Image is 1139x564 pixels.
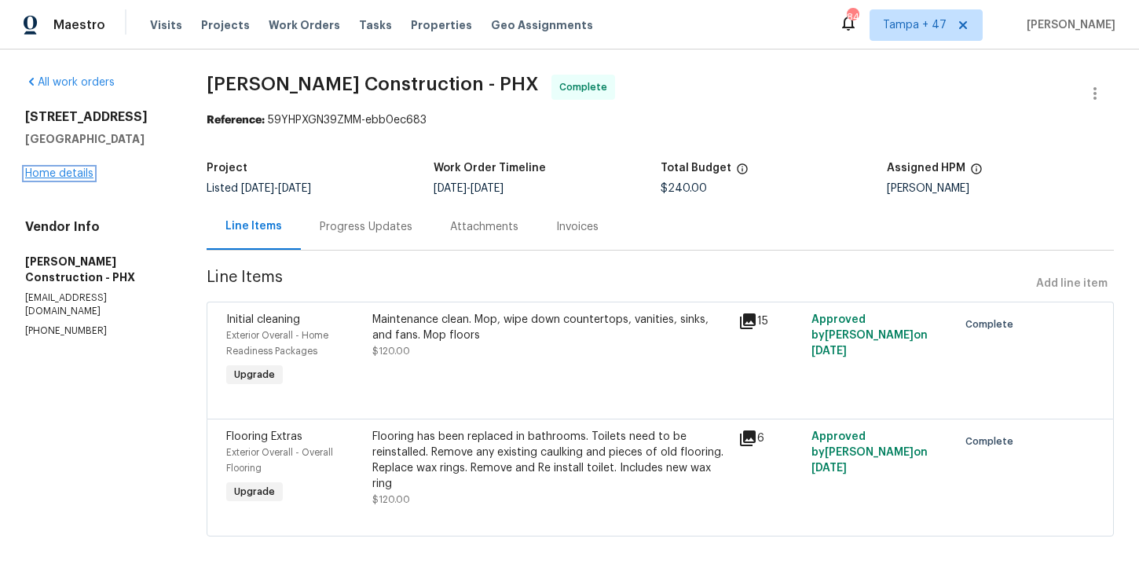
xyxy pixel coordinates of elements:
h5: Total Budget [661,163,731,174]
span: Upgrade [228,484,281,500]
span: Flooring Extras [226,431,302,442]
h4: Vendor Info [25,219,169,235]
p: [PHONE_NUMBER] [25,324,169,338]
span: Listed [207,183,311,194]
h5: [GEOGRAPHIC_DATA] [25,131,169,147]
span: $120.00 [372,495,410,504]
h5: Work Order Timeline [434,163,546,174]
span: Geo Assignments [491,17,593,33]
div: 6 [738,429,802,448]
span: - [434,183,504,194]
div: 59YHPXGN39ZMM-ebb0ec683 [207,112,1114,128]
h5: Assigned HPM [887,163,965,174]
div: Line Items [225,218,282,234]
span: $120.00 [372,346,410,356]
div: Attachments [450,219,518,235]
div: Flooring has been replaced in bathrooms. Toilets need to be reinstalled. Remove any existing caul... [372,429,728,492]
h5: Project [207,163,247,174]
div: 844 [847,9,858,25]
div: Progress Updates [320,219,412,235]
span: Properties [411,17,472,33]
div: 15 [738,312,802,331]
h5: [PERSON_NAME] Construction - PHX [25,254,169,285]
span: The total cost of line items that have been proposed by Opendoor. This sum includes line items th... [736,163,749,183]
span: Approved by [PERSON_NAME] on [811,431,928,474]
span: [DATE] [278,183,311,194]
div: Maintenance clean. Mop, wipe down countertops, vanities, sinks, and fans. Mop floors [372,312,728,343]
span: [DATE] [471,183,504,194]
span: Exterior Overall - Home Readiness Packages [226,331,328,356]
span: Projects [201,17,250,33]
span: Visits [150,17,182,33]
span: [PERSON_NAME] [1020,17,1115,33]
span: Tasks [359,20,392,31]
span: [DATE] [241,183,274,194]
span: [DATE] [811,463,847,474]
span: Complete [965,434,1020,449]
span: The hpm assigned to this work order. [970,163,983,183]
a: All work orders [25,77,115,88]
span: Work Orders [269,17,340,33]
span: Approved by [PERSON_NAME] on [811,314,928,357]
span: - [241,183,311,194]
p: [EMAIL_ADDRESS][DOMAIN_NAME] [25,291,169,318]
div: Invoices [556,219,599,235]
span: Exterior Overall - Overall Flooring [226,448,333,473]
span: Upgrade [228,367,281,383]
span: Initial cleaning [226,314,300,325]
span: Tampa + 47 [883,17,947,33]
span: Complete [559,79,613,95]
span: [DATE] [434,183,467,194]
span: Line Items [207,269,1030,298]
span: Complete [965,317,1020,332]
div: [PERSON_NAME] [887,183,1114,194]
b: Reference: [207,115,265,126]
span: Maestro [53,17,105,33]
a: Home details [25,168,93,179]
span: $240.00 [661,183,707,194]
span: [DATE] [811,346,847,357]
span: [PERSON_NAME] Construction - PHX [207,75,539,93]
h2: [STREET_ADDRESS] [25,109,169,125]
